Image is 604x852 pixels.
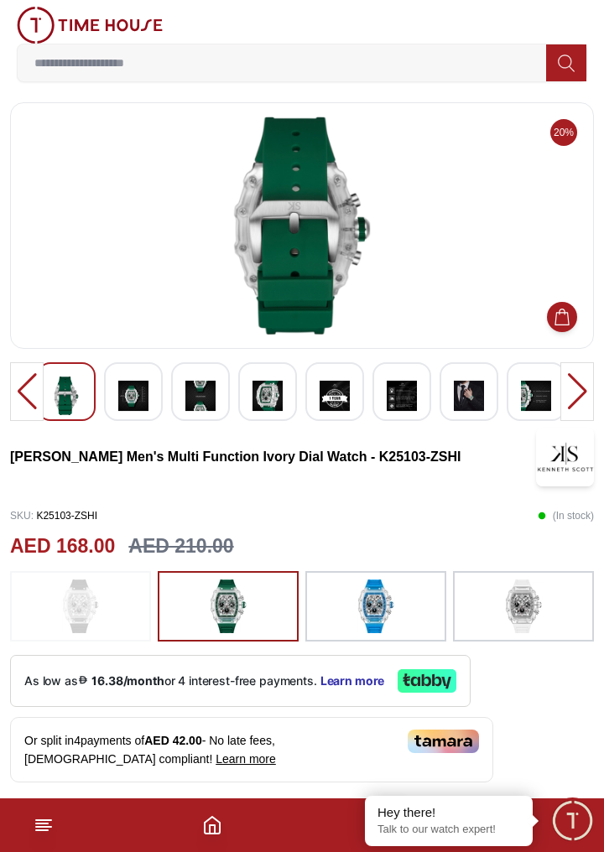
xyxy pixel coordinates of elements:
[24,117,580,335] img: Kenneth Scott Men's Multi Function Ivory Dial Watch - K25103-ZSBI
[202,815,222,835] a: Home
[549,797,596,844] div: Chat Widget
[355,579,397,633] img: ...
[387,377,417,415] img: Kenneth Scott Men's Multi Function Ivory Dial Watch - K25103-ZSBI
[253,377,283,415] img: Kenneth Scott Men's Multi Function Ivory Dial Watch - K25103-ZSBI
[185,377,216,415] img: Kenneth Scott Men's Multi Function Ivory Dial Watch - K25103-ZSBI
[10,510,34,522] span: SKU :
[550,119,577,146] span: 20%
[60,579,102,633] img: ...
[144,734,201,747] span: AED 42.00
[216,752,276,766] span: Learn more
[320,377,350,415] img: Kenneth Scott Men's Multi Function Ivory Dial Watch - K25103-ZSBI
[207,579,249,633] img: ...
[536,428,594,486] img: Kenneth Scott Men's Multi Function Ivory Dial Watch - K25103-ZSHI
[10,447,536,467] h3: [PERSON_NAME] Men's Multi Function Ivory Dial Watch - K25103-ZSHI
[454,377,484,415] img: Kenneth Scott Men's Multi Function Ivory Dial Watch - K25103-ZSBI
[118,377,148,415] img: Kenneth Scott Men's Multi Function Ivory Dial Watch - K25103-ZSBI
[502,579,544,633] img: ...
[10,717,493,782] div: Or split in 4 payments of - No late fees, [DEMOGRAPHIC_DATA] compliant!
[10,532,115,561] h2: AED 168.00
[538,503,594,528] p: ( In stock )
[377,804,520,821] div: Hey there!
[547,302,577,332] button: Add to Cart
[10,503,97,528] p: K25103-ZSHI
[17,7,163,44] img: ...
[377,823,520,837] p: Talk to our watch expert!
[408,730,479,753] img: Tamara
[128,532,233,561] h3: AED 210.00
[521,377,551,415] img: Kenneth Scott Men's Multi Function Ivory Dial Watch - K25103-ZSBI
[51,377,81,415] img: Kenneth Scott Men's Multi Function Ivory Dial Watch - K25103-ZSBI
